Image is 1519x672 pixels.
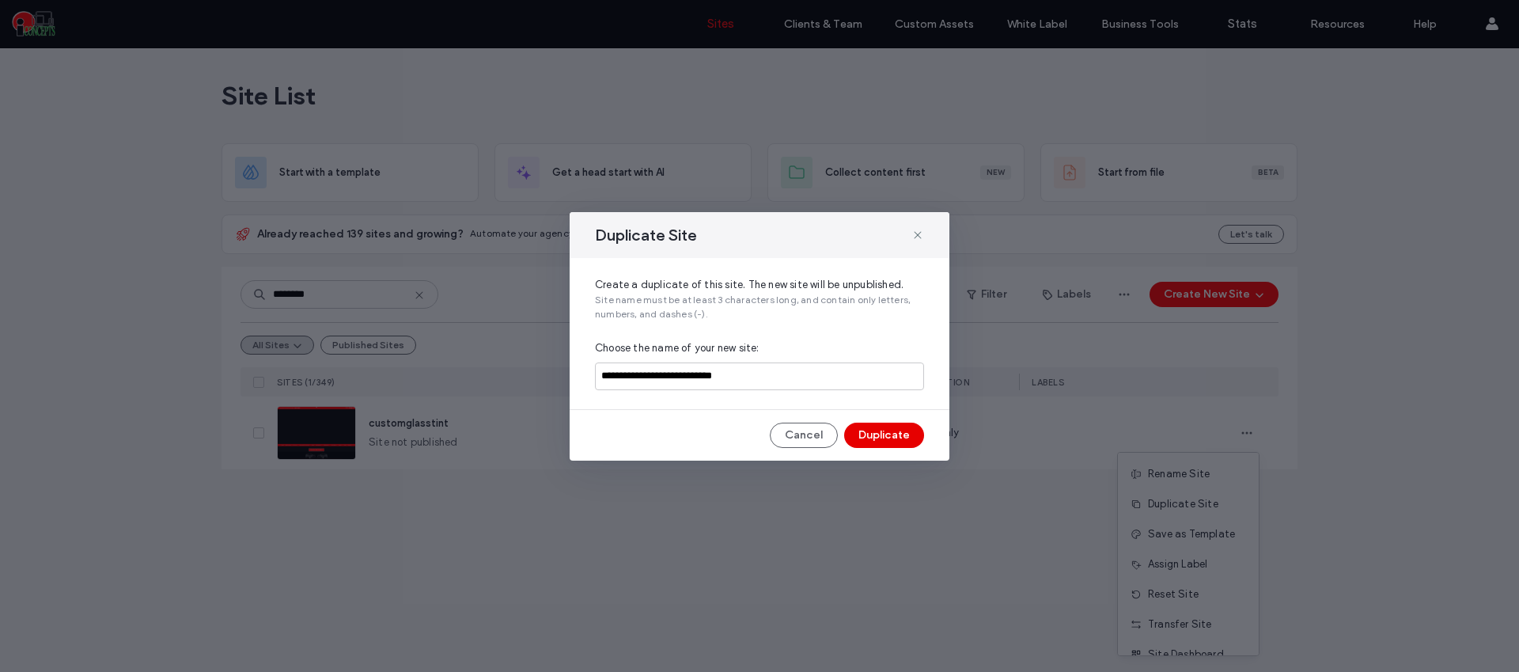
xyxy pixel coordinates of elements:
[36,11,69,25] span: Help
[595,293,924,321] span: Site name must be at least 3 characters long, and contain only letters, numbers, and dashes (-).
[770,423,838,448] button: Cancel
[595,225,697,245] span: Duplicate Site
[595,277,924,293] span: Create a duplicate of this site. The new site will be unpublished.
[595,340,924,356] span: Choose the name of your new site:
[844,423,924,448] button: Duplicate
